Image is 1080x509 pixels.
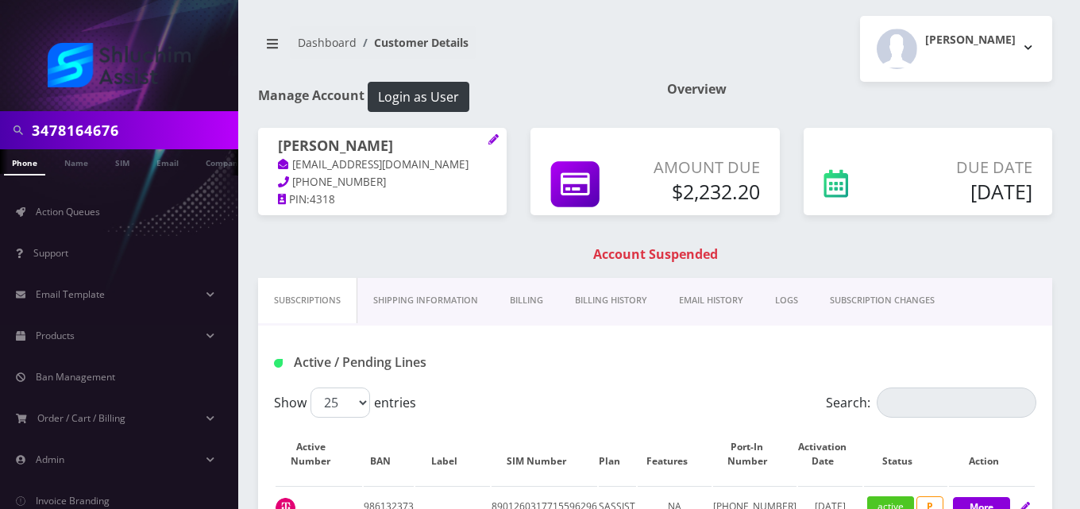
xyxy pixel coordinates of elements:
[36,494,110,507] span: Invoice Branding
[415,424,490,484] th: Label: activate to sort column ascending
[713,424,796,484] th: Port-In Number: activate to sort column ascending
[814,278,951,323] a: SUBSCRIPTION CHANGES
[357,34,469,51] li: Customer Details
[56,149,96,174] a: Name
[258,278,357,323] a: Subscriptions
[36,329,75,342] span: Products
[36,287,105,301] span: Email Template
[901,179,1032,203] h5: [DATE]
[258,26,643,71] nav: breadcrumb
[36,453,64,466] span: Admin
[48,43,191,87] img: Shluchim Assist
[278,137,487,156] h1: [PERSON_NAME]
[274,388,416,418] label: Show entries
[759,278,814,323] a: LOGS
[864,424,947,484] th: Status: activate to sort column ascending
[36,205,100,218] span: Action Queues
[33,246,68,260] span: Support
[310,388,370,418] select: Showentries
[925,33,1016,47] h2: [PERSON_NAME]
[949,424,1035,484] th: Action: activate to sort column ascending
[262,247,1048,262] h1: Account Suspended
[648,179,760,203] h5: $2,232.20
[32,115,234,145] input: Search in Company
[364,87,469,104] a: Login as User
[559,278,663,323] a: Billing History
[826,388,1036,418] label: Search:
[276,424,362,484] th: Active Number: activate to sort column ascending
[901,156,1032,179] p: Due Date
[274,355,512,370] h1: Active / Pending Lines
[258,82,643,112] h1: Manage Account
[877,388,1036,418] input: Search:
[860,16,1052,82] button: [PERSON_NAME]
[357,278,494,323] a: Shipping Information
[368,82,469,112] button: Login as User
[298,35,357,50] a: Dashboard
[278,157,469,173] a: [EMAIL_ADDRESS][DOMAIN_NAME]
[4,149,45,175] a: Phone
[310,192,335,206] span: 4318
[292,175,386,189] span: [PHONE_NUMBER]
[638,424,712,484] th: Features: activate to sort column ascending
[667,82,1052,97] h1: Overview
[107,149,137,174] a: SIM
[198,149,251,174] a: Company
[278,192,310,208] a: PIN:
[492,424,597,484] th: SIM Number: activate to sort column ascending
[37,411,125,425] span: Order / Cart / Billing
[364,424,414,484] th: BAN: activate to sort column ascending
[648,156,760,179] p: Amount Due
[663,278,759,323] a: EMAIL HISTORY
[36,370,115,384] span: Ban Management
[599,424,636,484] th: Plan: activate to sort column ascending
[494,278,559,323] a: Billing
[274,359,283,368] img: Active / Pending Lines
[148,149,187,174] a: Email
[798,424,862,484] th: Activation Date: activate to sort column ascending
